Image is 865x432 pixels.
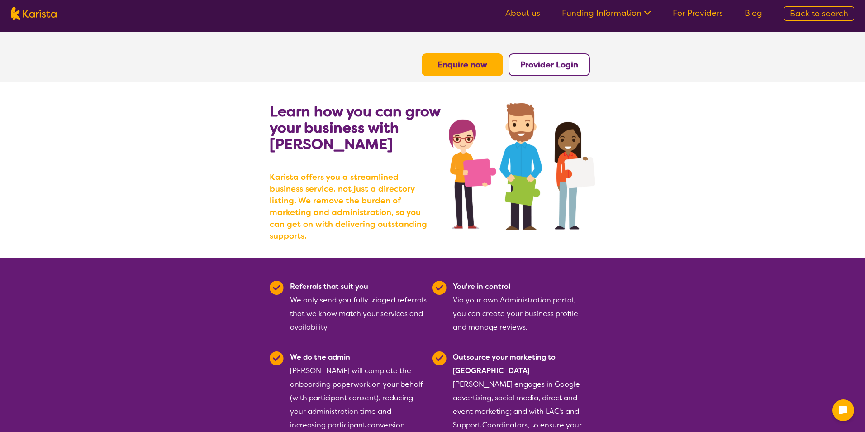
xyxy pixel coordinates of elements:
[270,281,284,295] img: Tick
[432,351,447,365] img: Tick
[562,8,651,19] a: Funding Information
[290,352,350,362] b: We do the admin
[270,171,432,242] b: Karista offers you a streamlined business service, not just a directory listing. We remove the bu...
[290,282,368,291] b: Referrals that suit you
[453,280,590,334] div: Via your own Administration portal, you can create your business profile and manage reviews.
[790,8,848,19] span: Back to search
[453,352,556,375] b: Outsource your marketing to [GEOGRAPHIC_DATA]
[453,282,510,291] b: You're in control
[11,7,57,20] img: Karista logo
[422,53,503,76] button: Enquire now
[432,281,447,295] img: Tick
[673,8,723,19] a: For Providers
[509,53,590,76] button: Provider Login
[520,59,578,70] a: Provider Login
[784,6,854,21] a: Back to search
[745,8,762,19] a: Blog
[449,103,595,230] img: grow your business with Karista
[437,59,487,70] a: Enquire now
[505,8,540,19] a: About us
[270,351,284,365] img: Tick
[270,102,440,154] b: Learn how you can grow your business with [PERSON_NAME]
[290,280,427,334] div: We only send you fully triaged referrals that we know match your services and availability.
